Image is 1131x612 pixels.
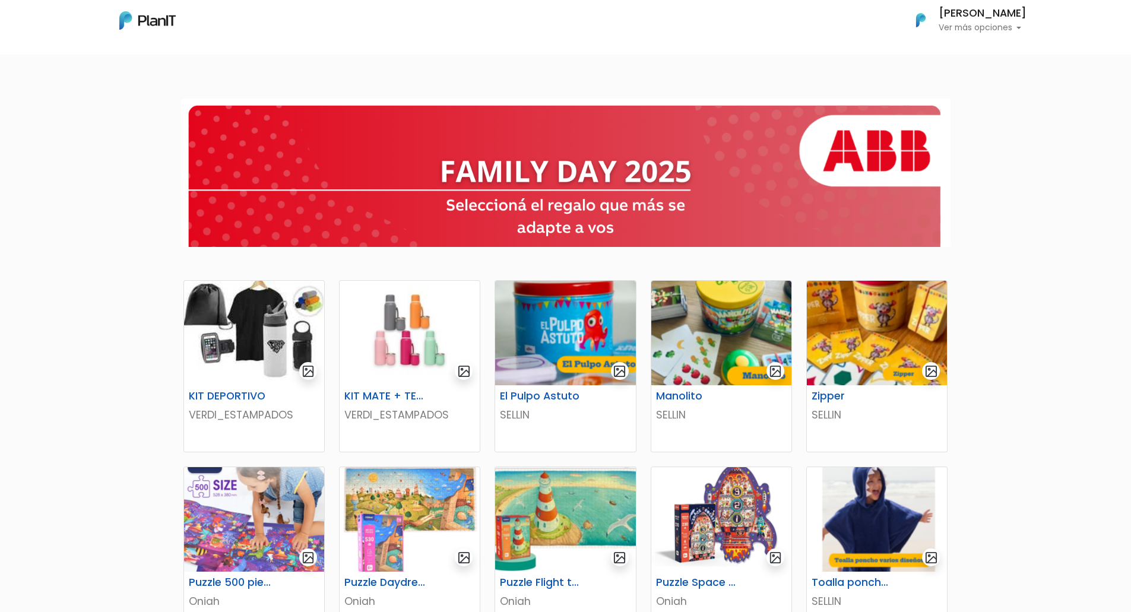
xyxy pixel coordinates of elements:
a: gallery-light Zipper SELLIN [806,280,948,452]
img: PlanIt Logo [119,11,176,30]
h6: Puzzle Space Rocket [649,576,746,589]
img: thumb_image__59_.png [495,467,635,572]
img: gallery-light [457,551,471,565]
p: Oniah [656,594,787,609]
p: SELLIN [812,407,942,423]
h6: Zipper [804,390,901,402]
img: gallery-light [769,364,782,378]
p: VERDI_ESTAMPADOS [189,407,319,423]
img: thumb_Captura_de_pantalla_2025-08-04_104830.png [807,467,947,572]
img: gallery-light [457,364,471,378]
img: thumb_2000___2000-Photoroom_-_2025-07-02T103351.963.jpg [340,281,480,385]
h6: KIT MATE + TERMO [337,390,434,402]
img: thumb_Captura_de_pantalla_2025-07-29_104833.png [651,281,791,385]
img: thumb_image__55_.png [340,467,480,572]
img: thumb_WhatsApp_Image_2025-05-26_at_09.52.07.jpeg [184,281,324,385]
h6: KIT DEPORTIVO [182,390,278,402]
img: gallery-light [302,551,315,565]
img: gallery-light [769,551,782,565]
h6: Puzzle Daydreamer [337,576,434,589]
h6: Manolito [649,390,746,402]
p: Oniah [500,594,631,609]
a: gallery-light Manolito SELLIN [651,280,792,452]
p: Oniah [189,594,319,609]
img: thumb_Captura_de_pantalla_2025-07-29_101456.png [495,281,635,385]
img: thumb_image__53_.png [184,467,324,572]
img: gallery-light [613,551,626,565]
a: gallery-light KIT DEPORTIVO VERDI_ESTAMPADOS [183,280,325,452]
img: gallery-light [924,364,938,378]
p: Ver más opciones [939,24,1027,32]
img: PlanIt Logo [908,7,934,33]
p: SELLIN [500,407,631,423]
img: gallery-light [613,364,626,378]
img: gallery-light [924,551,938,565]
img: gallery-light [302,364,315,378]
h6: Puzzle 500 piezas [182,576,278,589]
a: gallery-light El Pulpo Astuto SELLIN [495,280,636,452]
a: gallery-light KIT MATE + TERMO VERDI_ESTAMPADOS [339,280,480,452]
h6: El Pulpo Astuto [493,390,590,402]
p: SELLIN [656,407,787,423]
h6: [PERSON_NAME] [939,8,1027,19]
h6: Toalla poncho varios diseños [804,576,901,589]
img: thumb_Captura_de_pantalla_2025-07-29_105257.png [807,281,947,385]
p: VERDI_ESTAMPADOS [344,407,475,423]
h6: Puzzle Flight to the horizon [493,576,590,589]
button: PlanIt Logo [PERSON_NAME] Ver más opciones [901,5,1027,36]
img: thumb_image__64_.png [651,467,791,572]
p: SELLIN [812,594,942,609]
p: Oniah [344,594,475,609]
